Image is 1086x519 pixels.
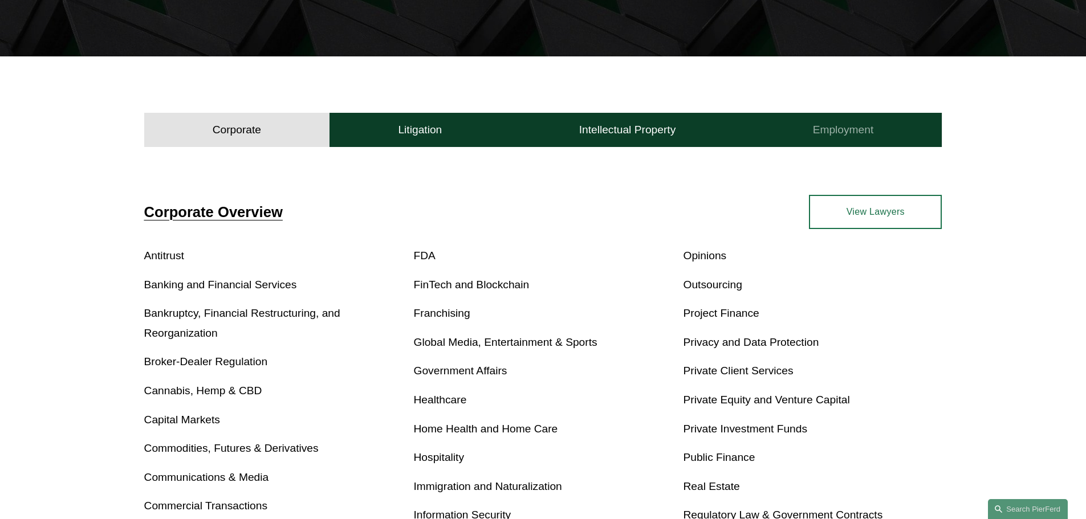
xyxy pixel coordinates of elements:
[414,279,530,291] a: FinTech and Blockchain
[683,307,759,319] a: Project Finance
[414,480,562,492] a: Immigration and Naturalization
[144,355,268,367] a: Broker-Dealer Regulation
[144,307,340,339] a: Bankruptcy, Financial Restructuring, and Reorganization
[213,123,261,137] h4: Corporate
[144,500,267,512] a: Commercial Transactions
[683,480,739,492] a: Real Estate
[144,414,220,426] a: Capital Markets
[414,250,436,261] a: FDA
[683,394,849,406] a: Private Equity and Venture Capital
[398,123,442,137] h4: Litigation
[813,123,874,137] h4: Employment
[579,123,676,137] h4: Intellectual Property
[144,442,319,454] a: Commodities, Futures & Derivatives
[414,365,507,377] a: Government Affairs
[414,307,470,319] a: Franchising
[144,385,262,397] a: Cannabis, Hemp & CBD
[414,394,467,406] a: Healthcare
[144,279,297,291] a: Banking and Financial Services
[414,336,597,348] a: Global Media, Entertainment & Sports
[683,250,726,261] a: Opinions
[144,204,283,220] a: Corporate Overview
[988,499,1068,519] a: Search this site
[683,336,819,348] a: Privacy and Data Protection
[809,195,942,229] a: View Lawyers
[683,365,793,377] a: Private Client Services
[144,250,184,261] a: Antitrust
[683,423,807,435] a: Private Investment Funds
[683,279,742,291] a: Outsourcing
[414,423,558,435] a: Home Health and Home Care
[144,471,269,483] a: Communications & Media
[414,451,465,463] a: Hospitality
[683,451,755,463] a: Public Finance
